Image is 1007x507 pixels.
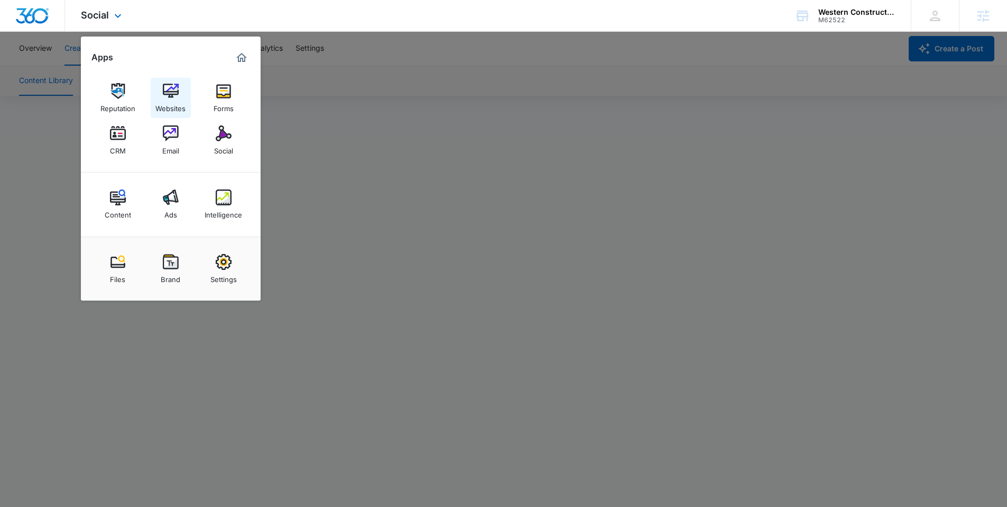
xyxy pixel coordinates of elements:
[204,120,244,160] a: Social
[105,205,131,219] div: Content
[214,99,234,113] div: Forms
[161,270,180,284] div: Brand
[818,16,895,24] div: account id
[151,78,191,118] a: Websites
[233,49,250,66] a: Marketing 360® Dashboard
[110,141,126,155] div: CRM
[151,120,191,160] a: Email
[110,270,125,284] div: Files
[151,249,191,289] a: Brand
[100,99,135,113] div: Reputation
[98,249,138,289] a: Files
[155,99,186,113] div: Websites
[205,205,242,219] div: Intelligence
[204,249,244,289] a: Settings
[162,141,179,155] div: Email
[98,120,138,160] a: CRM
[204,78,244,118] a: Forms
[98,184,138,224] a: Content
[210,270,237,284] div: Settings
[214,141,233,155] div: Social
[91,52,113,62] h2: Apps
[818,8,895,16] div: account name
[81,10,109,21] span: Social
[204,184,244,224] a: Intelligence
[151,184,191,224] a: Ads
[98,78,138,118] a: Reputation
[164,205,177,219] div: Ads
